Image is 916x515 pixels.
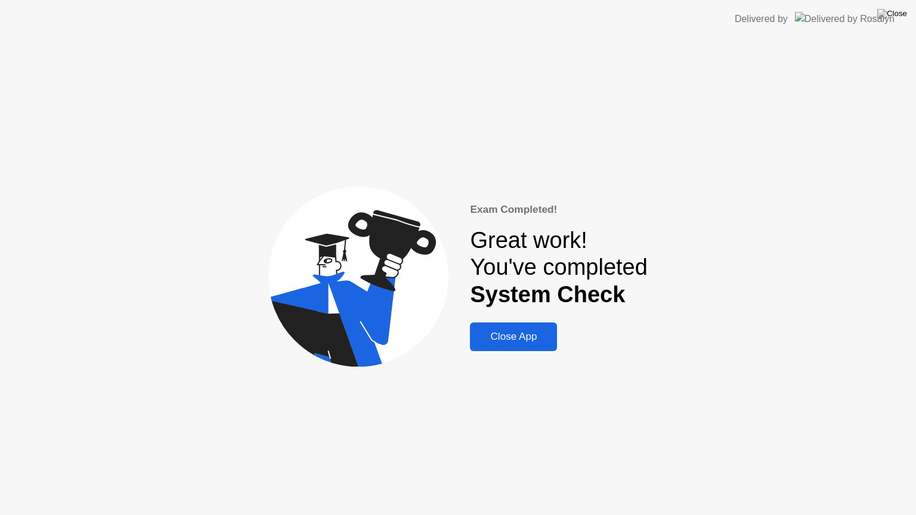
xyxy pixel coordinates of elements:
[795,12,895,26] img: Delivered by Rosalyn
[735,12,788,26] div: Delivered by
[470,322,557,351] button: Close App
[474,331,553,343] div: Close App
[877,9,907,18] img: Close
[470,227,647,309] div: Great work! You've completed
[470,282,625,307] b: System Check
[470,202,647,218] div: Exam Completed!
